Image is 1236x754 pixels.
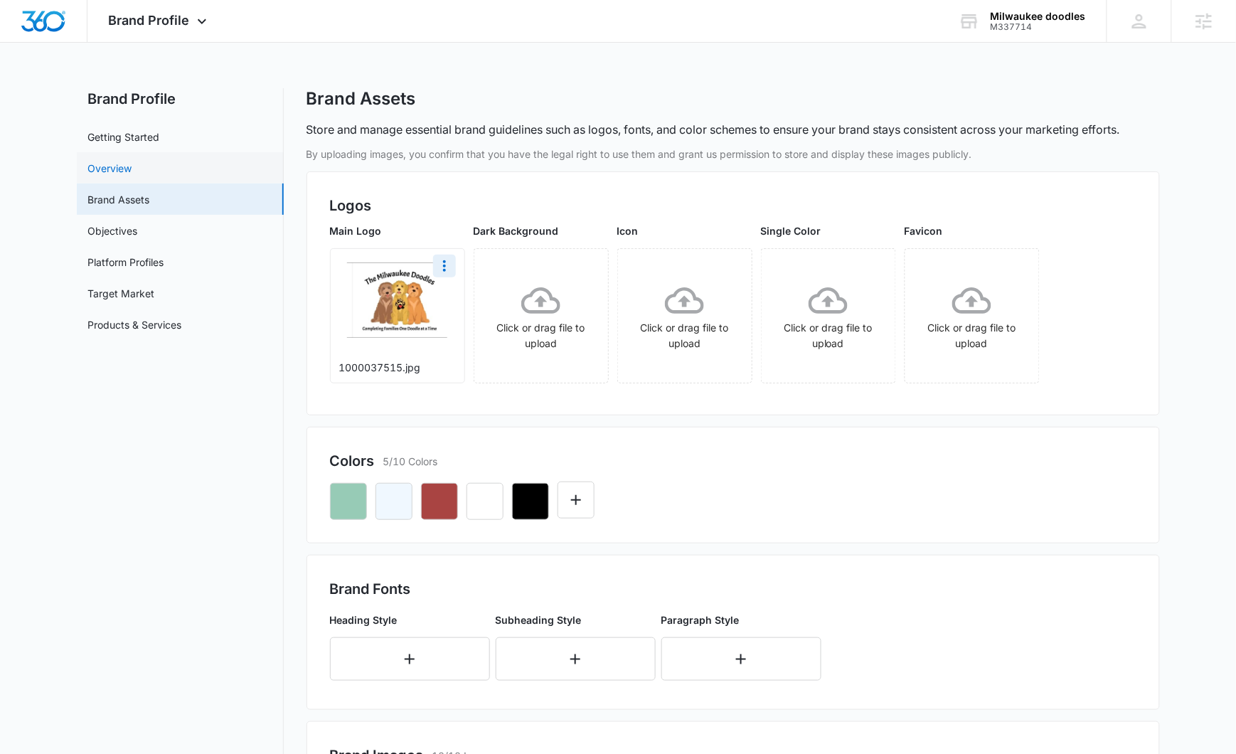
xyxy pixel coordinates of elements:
[661,612,821,627] p: Paragraph Style
[307,88,416,110] h1: Brand Assets
[88,286,155,301] a: Target Market
[88,161,132,176] a: Overview
[474,249,608,383] span: Click or drag file to upload
[991,11,1086,22] div: account name
[617,223,752,238] p: Icon
[330,612,490,627] p: Heading Style
[88,129,160,144] a: Getting Started
[88,192,150,207] a: Brand Assets
[905,223,1040,238] p: Favicon
[762,281,895,351] div: Click or drag file to upload
[905,281,1039,351] div: Click or drag file to upload
[88,223,138,238] a: Objectives
[905,249,1039,383] span: Click or drag file to upload
[991,22,1086,32] div: account id
[330,578,1136,600] h2: Brand Fonts
[77,88,284,110] h2: Brand Profile
[761,223,896,238] p: Single Color
[347,262,447,338] img: User uploaded logo
[474,223,609,238] p: Dark Background
[307,121,1120,138] p: Store and manage essential brand guidelines such as logos, fonts, and color schemes to ensure you...
[339,360,456,375] p: 1000037515.jpg
[618,249,752,383] span: Click or drag file to upload
[558,482,595,519] button: Edit Color
[330,195,1136,216] h2: Logos
[433,255,456,277] button: More
[496,612,656,627] p: Subheading Style
[330,223,465,238] p: Main Logo
[307,147,1160,161] p: By uploading images, you confirm that you have the legal right to use them and grant us permissio...
[88,255,164,270] a: Platform Profiles
[330,450,375,472] h2: Colors
[618,281,752,351] div: Click or drag file to upload
[383,454,438,469] p: 5/10 Colors
[88,317,182,332] a: Products & Services
[474,281,608,351] div: Click or drag file to upload
[762,249,895,383] span: Click or drag file to upload
[109,13,190,28] span: Brand Profile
